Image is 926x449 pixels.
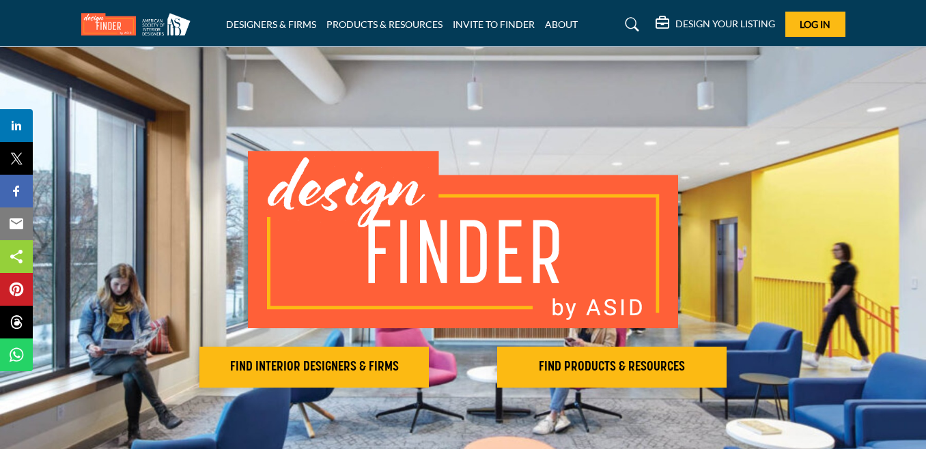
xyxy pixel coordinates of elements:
[675,18,775,30] h5: DESIGN YOUR LISTING
[612,14,648,35] a: Search
[545,18,578,30] a: ABOUT
[199,347,429,388] button: FIND INTERIOR DESIGNERS & FIRMS
[800,18,830,30] span: Log In
[501,359,722,375] h2: FIND PRODUCTS & RESOURCES
[453,18,535,30] a: INVITE TO FINDER
[326,18,443,30] a: PRODUCTS & RESOURCES
[497,347,727,388] button: FIND PRODUCTS & RESOURCES
[248,151,678,328] img: image
[81,13,197,35] img: Site Logo
[656,16,775,33] div: DESIGN YOUR LISTING
[204,359,425,375] h2: FIND INTERIOR DESIGNERS & FIRMS
[785,12,845,37] button: Log In
[226,18,316,30] a: DESIGNERS & FIRMS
